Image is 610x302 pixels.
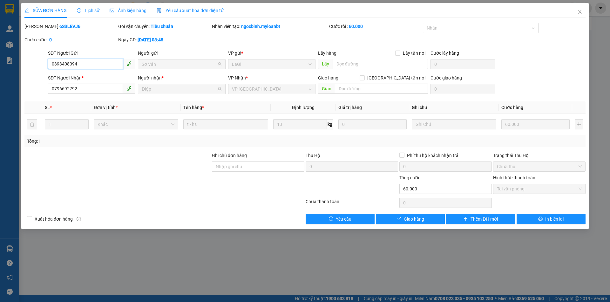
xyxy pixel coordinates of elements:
[151,24,173,29] b: Tiêu chuẩn
[142,61,216,68] input: Tên người gửi
[183,119,268,129] input: VD: Bàn, Ghế
[59,24,80,29] b: 6SBLEVJ6
[118,36,211,43] div: Ngày GD:
[118,23,211,30] div: Gói vận chuyển:
[48,74,135,81] div: SĐT Người Nhận
[98,120,174,129] span: Khác
[77,217,81,221] span: info-circle
[183,105,204,110] span: Tên hàng
[212,23,328,30] div: Nhân viên tạo:
[335,84,428,94] input: Dọc đường
[45,105,50,110] span: SL
[517,214,586,224] button: printerIn biên lai
[292,105,315,110] span: Định lượng
[3,3,32,20] strong: Nhà xe Mỹ Loan
[110,8,114,13] span: picture
[446,214,515,224] button: plusThêm ĐH mới
[126,61,132,66] span: phone
[232,59,312,69] span: LaGi
[327,119,333,129] span: kg
[349,24,363,29] b: 60.000
[329,216,333,222] span: exclamation-circle
[77,8,81,13] span: clock-circle
[430,75,462,80] label: Cước giao hàng
[336,216,351,223] span: Yêu cầu
[464,216,468,222] span: plus
[404,216,424,223] span: Giao hàng
[376,214,445,224] button: checkGiao hàng
[126,86,132,91] span: phone
[399,175,420,180] span: Tổng cước
[27,119,37,129] button: delete
[571,3,589,21] button: Close
[3,22,30,40] span: 33 Bác Ái, P Phước Hội, TX Lagi
[318,75,338,80] span: Giao hàng
[318,59,333,69] span: Lấy
[142,86,216,93] input: Tên người nhận
[538,216,543,222] span: printer
[228,50,315,57] div: VP gửi
[397,216,401,222] span: check
[497,184,582,194] span: Tại văn phòng
[3,41,31,47] span: 0968278298
[94,105,118,110] span: Đơn vị tính
[48,50,135,57] div: SĐT Người Gửi
[493,152,586,159] div: Trạng thái Thu Hộ
[217,62,222,66] span: user
[493,175,535,180] label: Hình thức thanh toán
[318,51,336,56] span: Lấy hàng
[138,50,225,57] div: Người gửi
[305,198,399,209] div: Chưa thanh toán
[318,84,335,94] span: Giao
[545,216,564,223] span: In biên lai
[212,161,304,172] input: Ghi chú đơn hàng
[212,153,247,158] label: Ghi chú đơn hàng
[338,119,407,129] input: 0
[24,36,117,43] div: Chưa cước :
[338,105,362,110] span: Giá trị hàng
[24,8,29,13] span: edit
[365,74,428,81] span: [GEOGRAPHIC_DATA] tận nơi
[471,216,498,223] span: Thêm ĐH mới
[501,105,523,110] span: Cước hàng
[27,138,235,145] div: Tổng: 1
[217,87,222,91] span: user
[430,84,495,94] input: Cước giao hàng
[241,24,280,29] b: ngocbinh.myloanbt
[497,162,582,171] span: Chưa thu
[77,8,99,13] span: Lịch sử
[400,50,428,57] span: Lấy tận nơi
[32,216,75,223] span: Xuất hóa đơn hàng
[501,119,570,129] input: 0
[404,152,461,159] span: Phí thu hộ khách nhận trả
[138,37,163,42] b: [DATE] 08:48
[157,8,224,13] span: Yêu cầu xuất hóa đơn điện tử
[232,84,312,94] span: VP Thủ Đức
[24,8,67,13] span: SỬA ĐƠN HÀNG
[138,74,225,81] div: Người nhận
[333,59,428,69] input: Dọc đường
[24,23,117,30] div: [PERSON_NAME]:
[49,11,78,18] span: SGFTCZBP
[306,153,320,158] span: Thu Hộ
[49,37,52,42] b: 0
[409,101,499,114] th: Ghi chú
[329,23,422,30] div: Cước rồi :
[157,8,162,13] img: icon
[412,119,496,129] input: Ghi Chú
[110,8,146,13] span: Ảnh kiện hàng
[306,214,375,224] button: exclamation-circleYêu cầu
[430,59,495,69] input: Cước lấy hàng
[228,75,246,80] span: VP Nhận
[430,51,459,56] label: Cước lấy hàng
[575,119,583,129] button: plus
[577,9,582,14] span: close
